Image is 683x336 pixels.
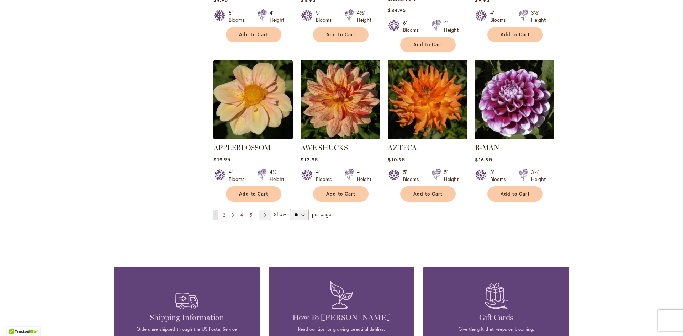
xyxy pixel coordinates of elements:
[232,212,234,218] span: 3
[531,9,546,23] div: 3½' Height
[531,169,546,183] div: 3½' Height
[475,60,554,139] img: B-MAN
[313,27,369,42] button: Add to Cart
[279,313,404,322] h4: How To [PERSON_NAME]
[487,27,543,42] button: Add to Cart
[221,210,227,220] a: 2
[301,60,380,139] img: AWE SHUCKS
[400,37,456,52] button: Add to Cart
[444,169,459,183] div: 5' Height
[312,211,331,218] span: per page
[230,210,236,220] a: 3
[270,169,284,183] div: 4½' Height
[239,191,268,197] span: Add to Cart
[357,9,371,23] div: 4½' Height
[279,326,404,332] p: Read our tips for growing beautiful dahlias.
[413,191,443,197] span: Add to Cart
[301,134,380,141] a: AWE SHUCKS
[475,143,499,152] a: B-MAN
[475,134,554,141] a: B-MAN
[490,9,510,23] div: 4" Blooms
[213,60,293,139] img: APPLEBLOSSOM
[249,212,252,218] span: 5
[501,191,530,197] span: Add to Cart
[403,169,423,183] div: 5" Blooms
[357,169,371,183] div: 4' Height
[213,134,293,141] a: APPLEBLOSSOM
[403,19,423,33] div: 6" Blooms
[223,212,225,218] span: 2
[213,156,230,163] span: $19.95
[501,32,530,38] span: Add to Cart
[326,32,355,38] span: Add to Cart
[487,186,543,202] button: Add to Cart
[434,326,558,332] p: Give the gift that keeps on blooming.
[434,313,558,322] h4: Gift Cards
[5,311,25,331] iframe: Launch Accessibility Center
[475,156,492,163] span: $16.95
[240,212,243,218] span: 4
[274,211,286,218] span: Show
[388,7,406,14] span: $34.95
[444,19,459,33] div: 4' Height
[213,143,271,152] a: APPLEBLOSSOM
[326,191,355,197] span: Add to Cart
[270,9,284,23] div: 4' Height
[125,313,249,322] h4: Shipping Information
[301,156,318,163] span: $12.95
[226,27,281,42] button: Add to Cart
[239,210,245,220] a: 4
[239,32,268,38] span: Add to Cart
[388,156,405,163] span: $10.95
[490,169,510,183] div: 3" Blooms
[388,134,467,141] a: AZTECA
[316,169,336,183] div: 4" Blooms
[248,210,254,220] a: 5
[229,9,249,23] div: 8" Blooms
[316,9,336,23] div: 5" Blooms
[215,212,217,218] span: 1
[388,60,467,139] img: AZTECA
[125,326,249,332] p: Orders are shipped through the US Postal Service
[226,186,281,202] button: Add to Cart
[301,143,348,152] a: AWE SHUCKS
[229,169,249,183] div: 4" Blooms
[313,186,369,202] button: Add to Cart
[413,42,443,48] span: Add to Cart
[400,186,456,202] button: Add to Cart
[388,143,417,152] a: AZTECA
